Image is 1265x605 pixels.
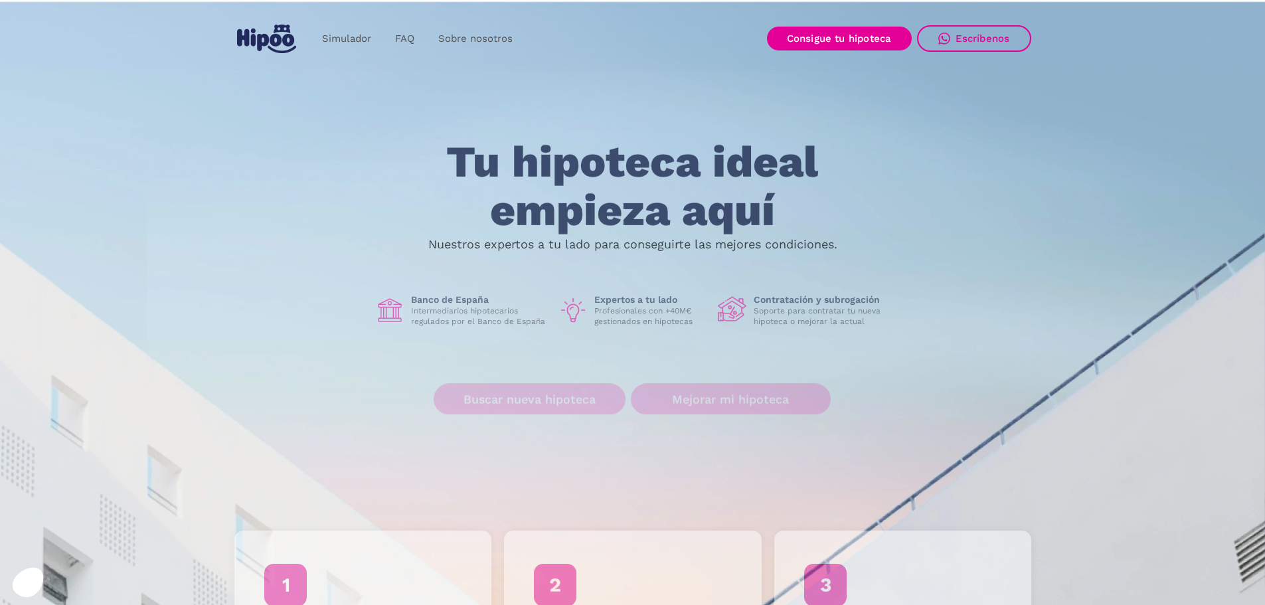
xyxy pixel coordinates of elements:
a: FAQ [383,26,426,52]
a: Consigue tu hipoteca [767,27,912,50]
a: home [234,19,299,58]
h1: Expertos a tu lado [594,294,707,305]
h1: Tu hipoteca ideal empieza aquí [380,138,884,234]
p: Profesionales con +40M€ gestionados en hipotecas [594,305,707,327]
h1: Banco de España [411,294,548,305]
a: Buscar nueva hipoteca [434,384,626,415]
a: Simulador [310,26,383,52]
a: Sobre nosotros [426,26,525,52]
p: Soporte para contratar tu nueva hipoteca o mejorar la actual [754,305,890,327]
p: Nuestros expertos a tu lado para conseguirte las mejores condiciones. [428,239,837,250]
a: Escríbenos [917,25,1031,52]
a: Mejorar mi hipoteca [631,384,831,415]
p: Intermediarios hipotecarios regulados por el Banco de España [411,305,548,327]
h1: Contratación y subrogación [754,294,890,305]
div: Escríbenos [956,33,1010,44]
